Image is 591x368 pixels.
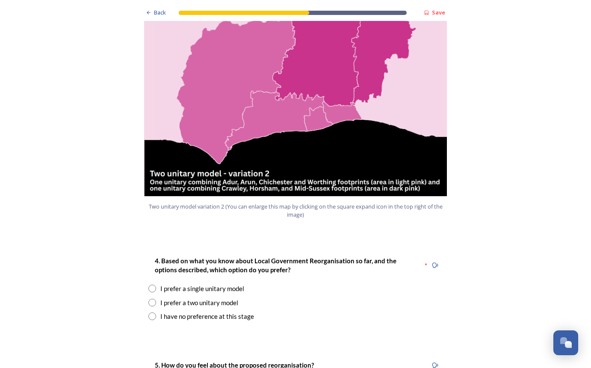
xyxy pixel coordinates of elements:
strong: Save [432,9,445,16]
div: I have no preference at this stage [160,312,254,321]
div: I prefer a two unitary model [160,298,238,308]
span: Back [154,9,166,17]
button: Open Chat [553,330,578,355]
span: Two unitary model variation 2 (You can enlarge this map by clicking on the square expand icon in ... [148,203,443,219]
strong: 4. Based on what you know about Local Government Reorganisation so far, and the options described... [155,257,398,274]
div: I prefer a single unitary model [160,284,244,294]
